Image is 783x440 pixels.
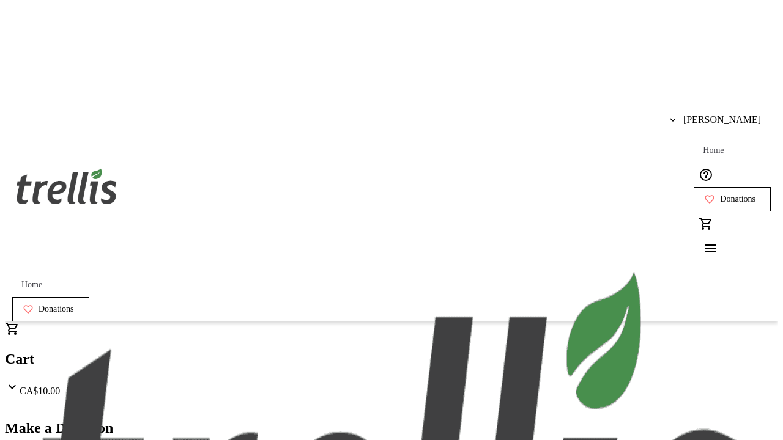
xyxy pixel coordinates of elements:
[694,138,733,163] a: Home
[720,194,755,204] span: Donations
[660,108,771,132] button: [PERSON_NAME]
[703,145,724,155] span: Home
[12,273,51,297] a: Home
[39,304,74,314] span: Donations
[683,114,761,125] span: [PERSON_NAME]
[21,280,42,290] span: Home
[694,187,771,211] a: Donations
[12,297,89,321] a: Donations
